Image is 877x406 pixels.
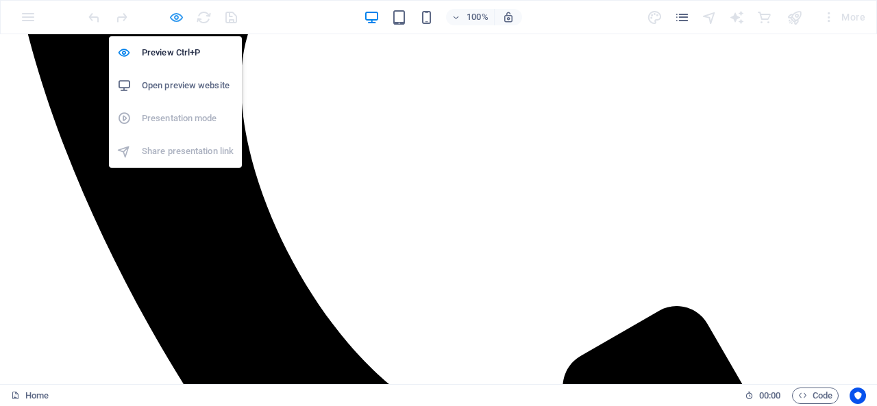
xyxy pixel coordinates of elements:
i: On resize automatically adjust zoom level to fit chosen device. [502,11,515,23]
h6: Open preview website [142,77,234,94]
span: 00 00 [759,388,780,404]
button: pages [674,9,691,25]
h6: Session time [745,388,781,404]
h6: 100% [467,9,489,25]
span: Code [798,388,832,404]
button: Code [792,388,839,404]
span: : [769,390,771,401]
button: 100% [446,9,495,25]
button: Usercentrics [850,388,866,404]
i: Pages (Ctrl+Alt+S) [674,10,690,25]
a: Click to cancel selection. Double-click to open Pages [11,388,49,404]
h6: Preview Ctrl+P [142,45,234,61]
